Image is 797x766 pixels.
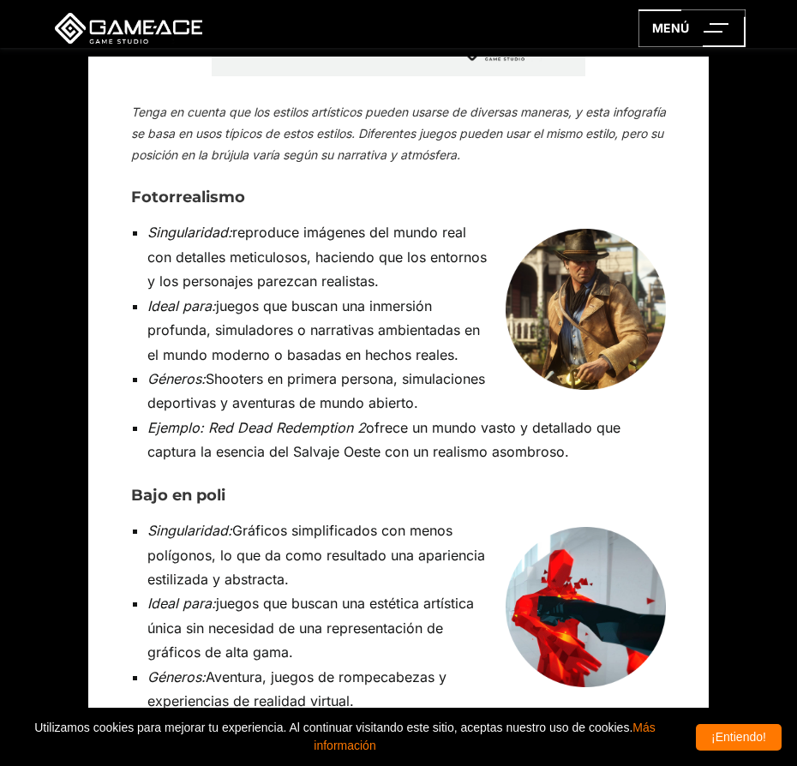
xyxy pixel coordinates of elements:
[147,419,204,436] font: Ejemplo:
[131,188,245,206] font: Fotorrealismo
[506,527,666,687] img: estilos de arte del juego
[147,224,487,290] font: reproduce imágenes del mundo real con detalles meticulosos, haciendo que los entornos y los perso...
[131,105,666,162] font: Tenga en cuenta que los estilos artísticos pueden usarse de diversas maneras, y esta infografía s...
[147,522,485,588] font: Gráficos simplificados con menos polígonos, lo que da como resultado una apariencia estilizada y ...
[711,730,766,744] font: ¡Entiendo!
[147,297,216,314] font: Ideal para:
[208,419,366,436] font: Red Dead Redemption 2
[131,486,225,505] font: Bajo en poli
[147,224,232,241] font: Singularidad:
[147,668,206,685] font: Géneros:
[147,419,620,460] font: ofrece un mundo vasto y detallado que captura la esencia del Salvaje Oeste con un realismo asombr...
[147,595,474,661] font: juegos que buscan una estética artística única sin necesidad de una representación de gráficos de...
[147,370,485,411] font: Shooters en primera persona, simulaciones deportivas y aventuras de mundo abierto.
[506,229,666,389] img: estilos de arte del juego
[34,721,632,734] font: Utilizamos cookies para mejorar tu experiencia. Al continuar visitando este sitio, aceptas nuestr...
[147,522,232,539] font: Singularidad:
[147,595,216,612] font: Ideal para:
[147,668,446,709] font: Aventura, juegos de rompecabezas y experiencias de realidad virtual.
[147,297,480,363] font: juegos que buscan una inmersión profunda, simuladores o narrativas ambientadas en el mundo modern...
[147,370,206,387] font: Géneros:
